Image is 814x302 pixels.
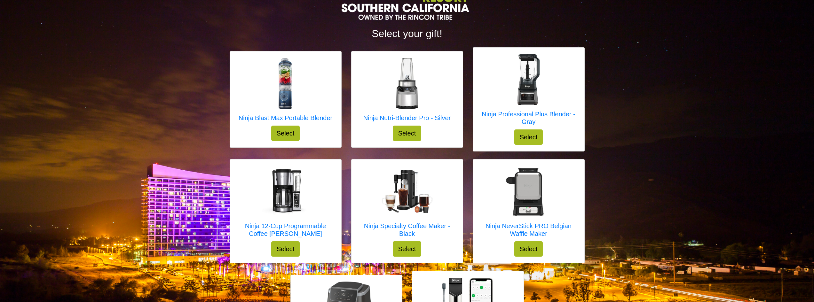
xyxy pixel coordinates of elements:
[236,166,335,241] a: Ninja 12-Cup Programmable Coffee Brewer Ninja 12-Cup Programmable Coffee [PERSON_NAME]
[236,222,335,237] h5: Ninja 12-Cup Programmable Coffee [PERSON_NAME]
[239,58,332,126] a: Ninja Blast Max Portable Blender Ninja Blast Max Portable Blender
[271,126,300,141] button: Select
[393,126,422,141] button: Select
[230,27,585,40] h2: Select your gift!
[503,166,554,217] img: Ninja NeverStick PRO Belgian Waffle Maker
[381,58,432,109] img: Ninja Nutri-Blender Pro - Silver
[271,241,300,257] button: Select
[479,110,578,126] h5: Ninja Professional Plus Blender - Gray
[363,114,451,122] h5: Ninja Nutri-Blender Pro - Silver
[479,166,578,241] a: Ninja NeverStick PRO Belgian Waffle Maker Ninja NeverStick PRO Belgian Waffle Maker
[479,222,578,237] h5: Ninja NeverStick PRO Belgian Waffle Maker
[260,166,311,217] img: Ninja 12-Cup Programmable Coffee Brewer
[358,166,456,241] a: Ninja Specialty Coffee Maker - Black Ninja Specialty Coffee Maker - Black
[514,241,543,257] button: Select
[363,58,451,126] a: Ninja Nutri-Blender Pro - Silver Ninja Nutri-Blender Pro - Silver
[514,129,543,145] button: Select
[382,170,433,213] img: Ninja Specialty Coffee Maker - Black
[260,58,311,109] img: Ninja Blast Max Portable Blender
[393,241,422,257] button: Select
[479,54,578,129] a: Ninja Professional Plus Blender - Gray Ninja Professional Plus Blender - Gray
[503,54,554,105] img: Ninja Professional Plus Blender - Gray
[239,114,332,122] h5: Ninja Blast Max Portable Blender
[358,222,456,237] h5: Ninja Specialty Coffee Maker - Black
